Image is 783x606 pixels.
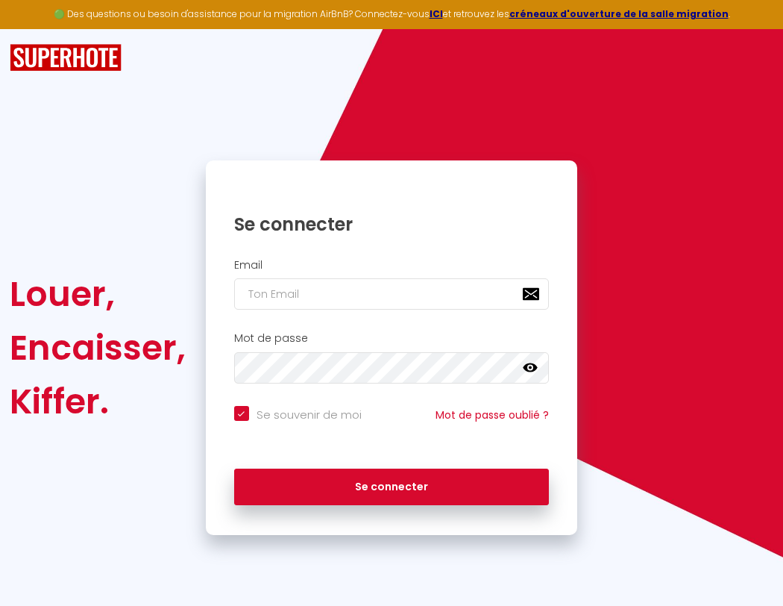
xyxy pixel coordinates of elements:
[234,278,550,310] input: Ton Email
[435,407,549,422] a: Mot de passe oublié ?
[10,375,186,428] div: Kiffer.
[430,7,443,20] a: ICI
[509,7,729,20] a: créneaux d'ouverture de la salle migration
[10,267,186,321] div: Louer,
[234,213,550,236] h1: Se connecter
[234,469,550,506] button: Se connecter
[234,259,550,272] h2: Email
[234,332,550,345] h2: Mot de passe
[10,44,122,72] img: SuperHote logo
[10,321,186,375] div: Encaisser,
